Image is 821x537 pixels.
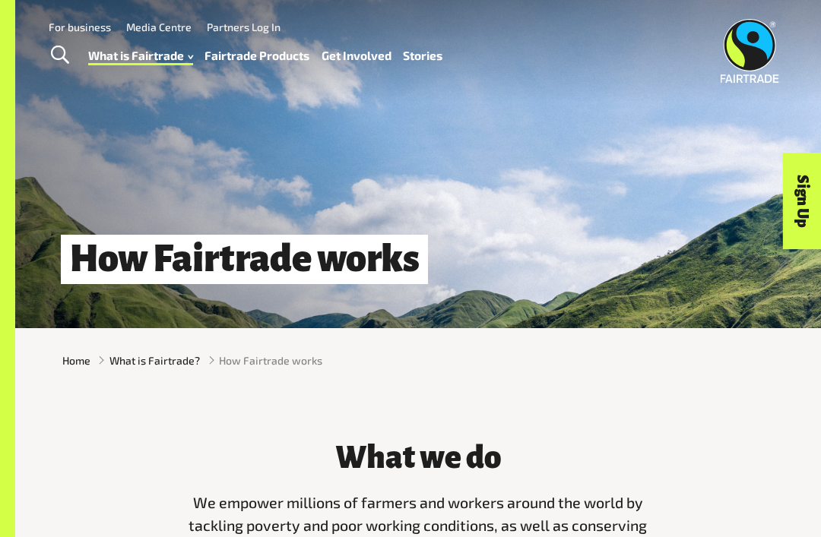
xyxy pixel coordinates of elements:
a: Stories [403,45,442,66]
a: Toggle Search [41,36,78,74]
h1: How Fairtrade works [61,235,428,284]
a: For business [49,21,111,33]
h3: What we do [184,441,652,475]
a: Partners Log In [207,21,281,33]
img: Fairtrade Australia New Zealand logo [720,19,778,83]
a: Home [62,352,90,368]
a: Get Involved [322,45,391,66]
a: Fairtrade Products [204,45,309,66]
a: What is Fairtrade [88,45,193,66]
a: What is Fairtrade? [109,352,200,368]
span: How Fairtrade works [219,352,322,368]
a: Media Centre [126,21,192,33]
